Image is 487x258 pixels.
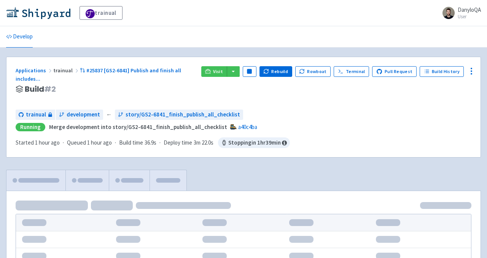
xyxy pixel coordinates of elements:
[49,123,227,131] strong: Merge development into story/GS2-6841_finish_publish_all_checklist
[16,123,45,132] div: Running
[67,110,100,119] span: development
[6,26,33,48] a: Develop
[201,66,227,77] a: Visit
[458,14,481,19] small: User
[16,139,60,146] span: Started
[295,66,331,77] button: Rowboat
[164,139,192,147] span: Deploy time
[259,66,292,77] button: Rebuild
[458,6,481,13] span: DanyloQA
[438,7,481,19] a: DanyloQA User
[16,67,181,83] a: #25837 [GS2-6841] Publish and finish all includes...
[218,137,290,148] span: Stopping in 1 hr 39 min
[194,139,213,147] span: 3m 22.0s
[35,139,60,146] time: 1 hour ago
[16,67,181,83] span: #25837 [GS2-6841] Publish and finish all includes ...
[87,139,112,146] time: 1 hour ago
[80,6,123,20] a: trainual
[145,139,156,147] span: 36.9s
[25,85,56,94] span: Build
[44,84,56,94] span: # 2
[6,7,70,19] img: Shipyard logo
[16,67,53,74] a: Applications
[334,66,369,77] a: Terminal
[16,110,55,120] a: trainual
[56,110,103,120] a: development
[26,110,46,119] span: trainual
[372,66,417,77] a: Pull Request
[243,66,256,77] button: Pause
[126,110,240,119] span: story/GS2-6841_finish_publish_all_checklist
[106,110,112,119] span: ←
[16,137,290,148] div: · · ·
[115,110,243,120] a: story/GS2-6841_finish_publish_all_checklist
[53,67,80,74] span: trainual
[238,123,257,131] a: a40c4ba
[119,139,143,147] span: Build time
[420,66,464,77] a: Build History
[213,68,223,75] span: Visit
[67,139,112,146] span: Queued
